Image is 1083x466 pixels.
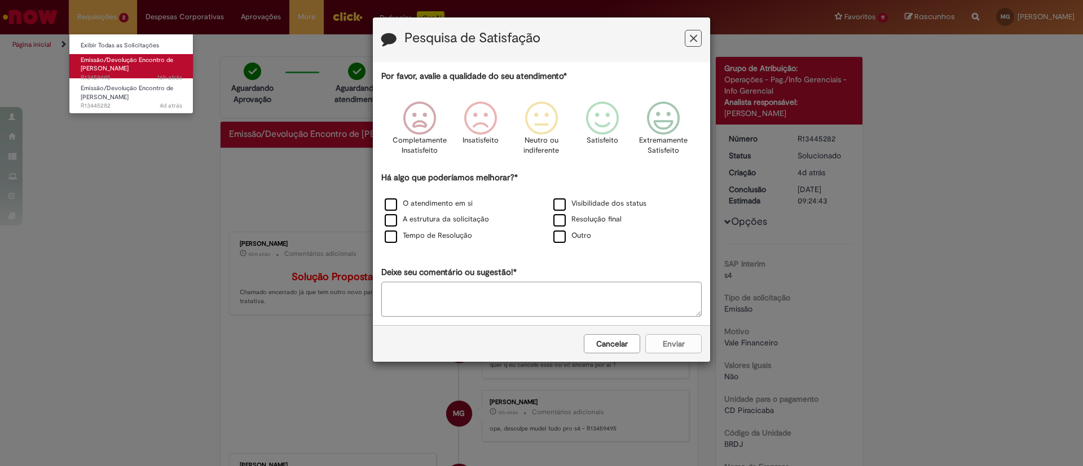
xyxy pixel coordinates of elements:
[160,101,182,110] span: 4d atrás
[160,101,182,110] time: 25/08/2025 16:08:44
[381,172,702,245] div: Há algo que poderíamos melhorar?*
[521,135,562,156] p: Neutro ou indiferente
[69,82,193,106] a: Aberto R13445282 : Emissão/Devolução Encontro de Contas Fornecedor
[553,214,622,225] label: Resolução final
[553,230,591,241] label: Outro
[81,73,182,82] span: R13459495
[381,70,567,82] label: Por favor, avalie a qualidade do seu atendimento*
[157,73,182,82] span: 16h atrás
[390,93,448,170] div: Completamente Insatisfeito
[381,267,517,278] label: Deixe seu comentário ou sugestão!*
[81,101,182,110] span: R13445282
[69,34,193,114] ul: Requisições
[639,135,688,156] p: Extremamente Satisfeito
[574,93,631,170] div: Satisfeito
[635,93,692,170] div: Extremamente Satisfeito
[584,334,640,353] button: Cancelar
[452,93,509,170] div: Insatisfeito
[393,135,447,156] p: Completamente Insatisfeito
[385,214,489,225] label: A estrutura da solicitação
[385,198,473,209] label: O atendimento em si
[404,31,540,46] label: Pesquisa de Satisfação
[69,54,193,78] a: Aberto R13459495 : Emissão/Devolução Encontro de Contas Fornecedor
[553,198,646,209] label: Visibilidade dos status
[463,135,499,146] p: Insatisfeito
[69,39,193,52] a: Exibir Todas as Solicitações
[513,93,570,170] div: Neutro ou indiferente
[81,84,173,101] span: Emissão/Devolução Encontro de [PERSON_NAME]
[81,56,173,73] span: Emissão/Devolução Encontro de [PERSON_NAME]
[587,135,618,146] p: Satisfeito
[157,73,182,82] time: 28/08/2025 17:18:28
[385,230,472,241] label: Tempo de Resolução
